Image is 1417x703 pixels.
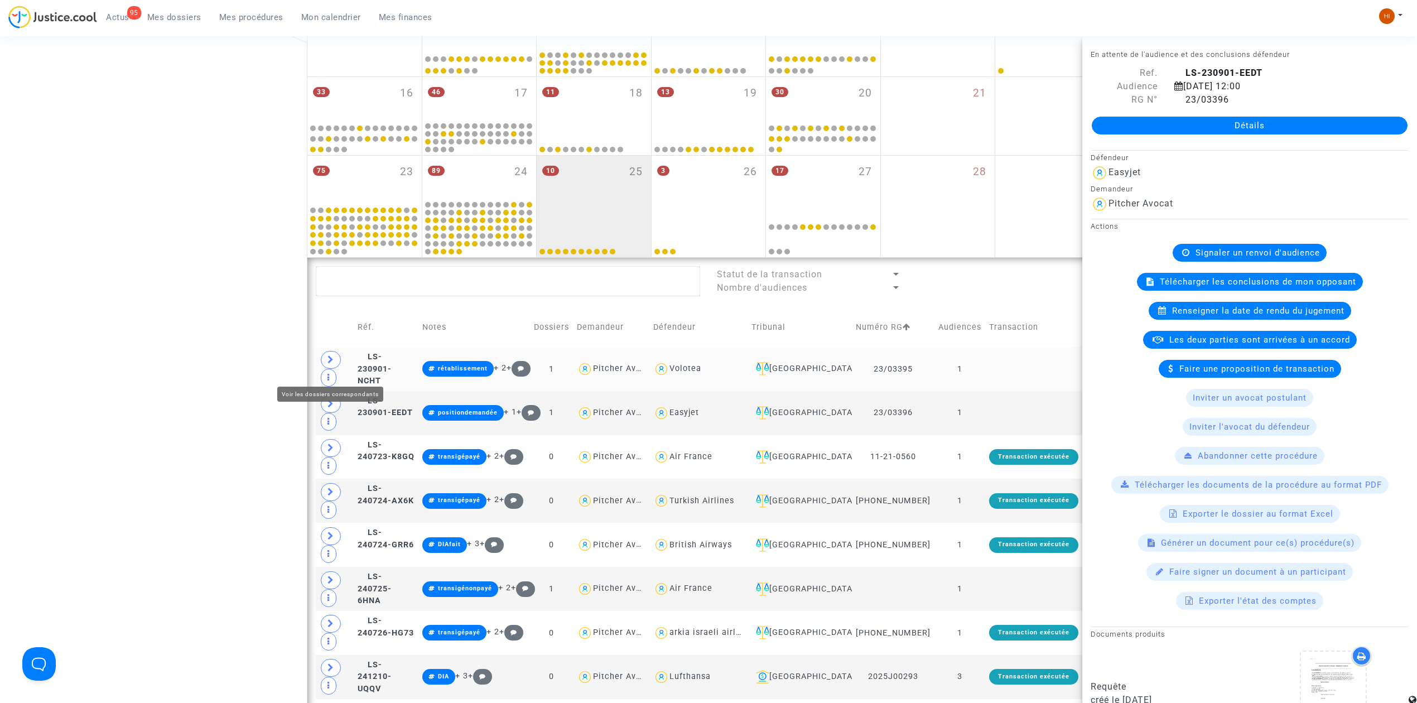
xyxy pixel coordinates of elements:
[422,77,537,121] div: mardi juin 17, 46 events, click to expand
[530,611,573,655] td: 0
[577,537,593,553] img: icon-user.svg
[358,352,392,386] span: LS-230901-NCHT
[859,164,872,180] span: 27
[629,85,643,102] span: 18
[358,484,414,505] span: LS-240724-AX6K
[438,629,480,636] span: transigépayé
[652,156,766,205] div: jeudi juin 26, 3 events, click to expand
[400,164,413,180] span: 23
[653,625,669,641] img: icon-user.svg
[438,365,488,372] span: rétablissement
[358,396,413,418] span: LS-230901-EEDT
[307,6,422,76] div: lundi juin 9
[669,584,712,593] div: Air France
[593,672,654,681] div: Pitcher Avocat
[499,495,523,504] span: +
[985,307,1082,347] td: Transaction
[1091,222,1119,230] small: Actions
[127,6,141,20] div: 95
[530,307,573,347] td: Dossiers
[934,435,985,479] td: 1
[766,77,880,121] div: vendredi juin 20, 30 events, click to expand
[1379,8,1395,24] img: fc99b196863ffcca57bb8fe2645aafd9
[97,9,138,26] a: 95Actus
[307,156,422,205] div: lundi juin 23, 75 events, click to expand
[593,540,654,550] div: Pitcher Avocat
[219,12,283,22] span: Mes procédures
[1161,538,1355,548] span: Générer un document pour ce(s) procédure(s)
[1172,306,1344,316] span: Renseigner la date de rendu du jugement
[1166,80,1389,93] div: [DATE] 12:00
[379,12,432,22] span: Mes finances
[537,77,651,121] div: mercredi juin 18, 11 events, click to expand
[973,85,986,102] span: 21
[1169,567,1346,577] span: Faire signer un document à un participant
[653,493,669,509] img: icon-user.svg
[292,9,370,26] a: Mon calendrier
[530,523,573,567] td: 0
[1091,164,1108,182] img: icon-user.svg
[629,164,643,180] span: 25
[756,494,769,508] img: icon-faciliter-sm.svg
[358,572,392,605] span: LS-240725-6HNA
[653,581,669,597] img: icon-user.svg
[852,611,934,655] td: [PHONE_NUMBER]
[467,539,480,548] span: + 3
[751,450,847,464] div: [GEOGRAPHIC_DATA]
[1196,248,1320,258] span: Signaler un renvoi d'audience
[313,166,330,176] span: 75
[934,655,985,699] td: 3
[514,164,528,180] span: 24
[852,391,934,435] td: 23/03396
[934,347,985,391] td: 1
[1082,66,1166,80] div: Ref.
[717,282,807,293] span: Nombre d'audiences
[517,407,541,417] span: +
[22,647,56,681] iframe: Help Scout Beacon - Open
[766,156,880,205] div: vendredi juin 27, 17 events, click to expand
[852,479,934,523] td: [PHONE_NUMBER]
[593,628,654,637] div: Pitcher Avocat
[577,625,593,641] img: icon-user.svg
[649,307,748,347] td: Défendeur
[744,164,757,180] span: 26
[989,625,1078,641] div: Transaction exécutée
[1091,630,1165,638] small: Documents produits
[1193,393,1307,403] span: Inviter un avocat postulant
[756,670,769,683] img: icon-banque.svg
[468,671,492,681] span: +
[1091,680,1241,694] div: Requête
[138,9,210,26] a: Mes dossiers
[669,540,732,550] div: British Airways
[989,449,1078,465] div: Transaction exécutée
[577,669,593,685] img: icon-user.svg
[934,479,985,523] td: 1
[1082,80,1166,93] div: Audience
[989,537,1078,553] div: Transaction exécutée
[744,85,757,102] span: 19
[438,409,498,416] span: positiondemandée
[717,269,822,280] span: Statut de la transaction
[1183,509,1333,519] span: Exporter le dossier au format Excel
[210,9,292,26] a: Mes procédures
[751,538,847,552] div: [GEOGRAPHIC_DATA]
[530,655,573,699] td: 0
[542,166,559,176] span: 10
[1198,451,1318,461] span: Abandonner cette procédure
[486,627,499,637] span: + 2
[934,611,985,655] td: 1
[577,493,593,509] img: icon-user.svg
[8,6,97,28] img: jc-logo.svg
[751,582,847,596] div: [GEOGRAPHIC_DATA]
[852,435,934,479] td: 11-21-0560
[653,449,669,465] img: icon-user.svg
[593,364,654,373] div: Pitcher Avocat
[995,77,1110,155] div: dimanche juin 22
[438,497,480,504] span: transigépayé
[438,541,461,548] span: DIAfait
[593,408,654,417] div: Pitcher Avocat
[499,451,523,461] span: +
[507,363,531,373] span: +
[593,584,654,593] div: Pitcher Avocat
[669,672,711,681] div: Lufthansa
